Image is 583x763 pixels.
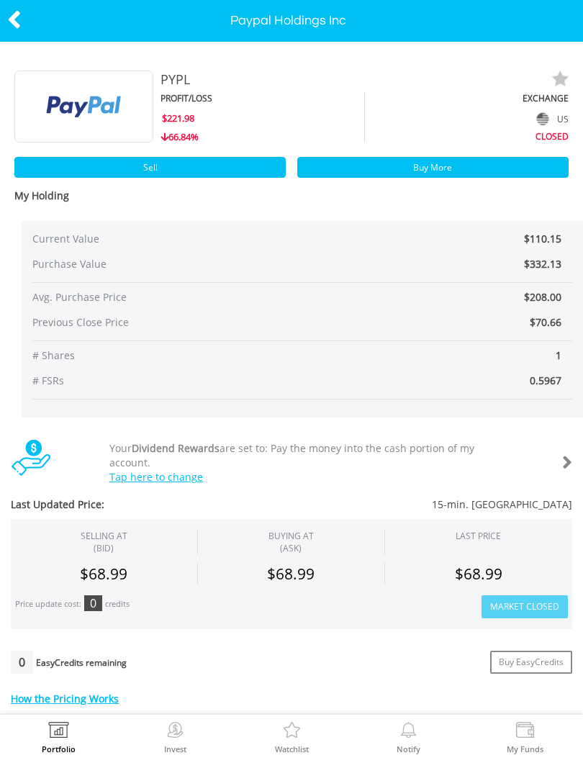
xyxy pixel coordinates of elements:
span: # FSRs [32,374,302,388]
span: $70.66 [530,315,561,329]
a: Buy EasyCredits [490,651,572,674]
label: Portfolio [42,745,76,753]
a: Buy More [297,157,569,178]
div: Price update cost: [15,599,81,610]
span: 15-min. [GEOGRAPHIC_DATA] [245,497,572,512]
div: 66.84% [161,130,365,144]
span: $68.99 [267,564,315,584]
img: View Funds [514,722,536,742]
span: $208.00 [524,290,561,304]
div: PROFIT/LOSS [161,92,365,104]
div: credits [105,599,130,610]
span: $221.98 [162,112,194,125]
label: My Funds [507,745,543,753]
span: $68.99 [455,564,502,584]
span: (ASK) [268,542,314,554]
span: BUYING AT [268,530,314,554]
span: Last Updated Price: [11,497,245,512]
a: Invest [164,722,186,753]
span: 0.5967 [302,374,572,388]
img: EQU.US.PYPL.png [30,71,137,143]
a: Sell [14,157,286,178]
img: flag [537,112,549,125]
span: $68.99 [80,564,127,584]
a: My Funds [507,722,543,753]
img: View Notifications [397,722,420,742]
label: Notify [397,745,420,753]
div: SELLING AT [81,530,127,554]
span: $110.15 [524,232,561,245]
span: 1 [302,348,572,363]
span: Avg. Purchase Price [32,290,302,304]
span: $332.13 [524,257,561,271]
label: Invest [164,745,186,753]
div: Your are set to: Pay the money into the cash portion of my account. [99,441,487,484]
span: (BID) [81,542,127,554]
div: LAST PRICE [456,530,501,542]
a: Notify [397,722,420,753]
img: View Portfolio [48,722,70,742]
div: CLOSED [365,128,569,143]
div: EasyCredits remaining [36,658,127,670]
label: Watchlist [275,745,309,753]
button: Market Closed [482,595,568,618]
img: Watchlist [281,722,303,742]
div: EXCHANGE [365,92,569,104]
b: Dividend Rewards [132,441,220,455]
div: 0 [84,595,102,611]
span: # Shares [32,348,302,363]
div: PYPL [161,71,467,89]
span: Current Value [32,232,258,246]
span: Previous Close Price [32,315,302,330]
div: 0 [11,651,33,674]
img: watchlist [551,71,569,88]
a: How the Pricing Works [11,692,119,705]
a: Tap here to change [109,470,203,484]
span: Purchase Value [32,257,258,271]
img: Invest Now [164,722,186,742]
a: Portfolio [42,722,76,753]
a: Watchlist [275,722,309,753]
span: US [557,113,569,125]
